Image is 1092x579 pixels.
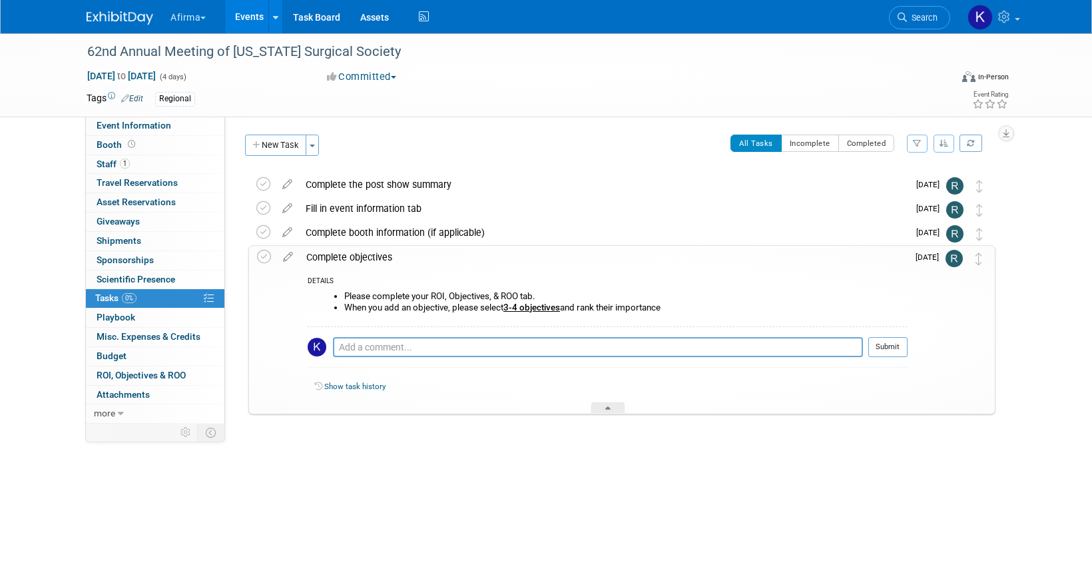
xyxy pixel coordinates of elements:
i: Move task [976,204,983,217]
a: Staff1 [86,155,224,174]
i: Move task [975,253,982,265]
div: Fill in event information tab [299,197,908,220]
img: Ryan Gibson [946,177,963,195]
li: Please complete your ROI, Objectives, & ROO tab. [344,291,908,302]
td: Personalize Event Tab Strip [174,424,198,441]
span: [DATE] [916,253,946,262]
span: Travel Reservations [97,177,178,188]
span: (4 days) [158,73,186,81]
span: ROI, Objectives & ROO [97,370,186,380]
div: Event Rating [972,91,1008,98]
a: Scientific Presence [86,271,224,289]
button: Committed [322,70,402,84]
span: [DATE] [916,180,946,189]
a: Misc. Expenses & Credits [86,328,224,346]
a: Booth [86,136,224,155]
div: In-Person [977,72,1009,82]
a: edit [276,227,299,239]
button: All Tasks [730,135,782,152]
span: Giveaways [97,216,140,227]
img: Ryan Gibson [946,250,963,267]
span: 1 [120,159,130,169]
a: Tasks0% [86,289,224,308]
span: 0% [122,293,136,303]
span: [DATE] [916,204,946,213]
span: to [115,71,128,81]
a: edit [276,203,299,215]
span: Booth not reserved yet [125,139,138,149]
div: Regional [155,92,195,106]
span: Playbook [97,312,135,322]
a: Sponsorships [86,251,224,270]
span: Event Information [97,120,171,131]
div: Complete booth information (if applicable) [299,221,908,244]
button: Submit [868,337,908,357]
a: Show task history [324,382,386,391]
button: Completed [838,135,895,152]
a: Shipments [86,232,224,251]
span: Shipments [97,235,141,246]
i: Move task [976,180,983,193]
a: Edit [121,94,143,103]
button: Incomplete [781,135,839,152]
span: Staff [97,159,130,169]
span: Attachments [97,389,150,400]
a: edit [276,179,299,191]
a: Event Information [86,117,224,135]
span: Booth [97,139,138,150]
img: Keirsten Davis [308,338,326,356]
a: ROI, Objectives & ROO [86,366,224,385]
span: [DATE] [916,228,946,237]
span: Misc. Expenses & Credits [97,331,200,342]
div: 62nd Annual Meeting of [US_STATE] Surgical Society [83,40,930,64]
img: ExhibitDay [87,11,153,25]
a: Budget [86,347,224,366]
img: Format-Inperson.png [962,71,975,82]
img: Ryan Gibson [946,225,963,243]
span: Asset Reservations [97,197,176,207]
i: Move task [976,228,983,241]
a: Travel Reservations [86,174,224,193]
div: Event Format [872,69,1009,89]
div: Complete the post show summary [299,173,908,196]
img: Keirsten Davis [967,5,993,30]
a: Asset Reservations [86,193,224,212]
img: Ryan Gibson [946,201,963,219]
span: more [94,408,115,418]
div: Complete objectives [300,246,908,269]
button: New Task [245,135,306,156]
a: Search [889,6,950,29]
div: DETAILS [308,277,908,288]
span: Budget [97,350,127,361]
a: Refresh [959,135,982,152]
span: [DATE] [DATE] [87,70,156,82]
span: Search [907,13,938,23]
a: edit [276,251,300,263]
span: Sponsorships [97,255,154,265]
a: Giveaways [86,213,224,231]
a: more [86,404,224,423]
li: When you add an objective, please select and rank their importance [344,302,908,313]
td: Tags [87,91,143,107]
b: 3-4 objectives [503,302,560,312]
a: Attachments [86,386,224,404]
td: Toggle Event Tabs [198,424,225,441]
a: Playbook [86,308,224,327]
span: Scientific Presence [97,274,175,285]
span: Tasks [95,292,136,303]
